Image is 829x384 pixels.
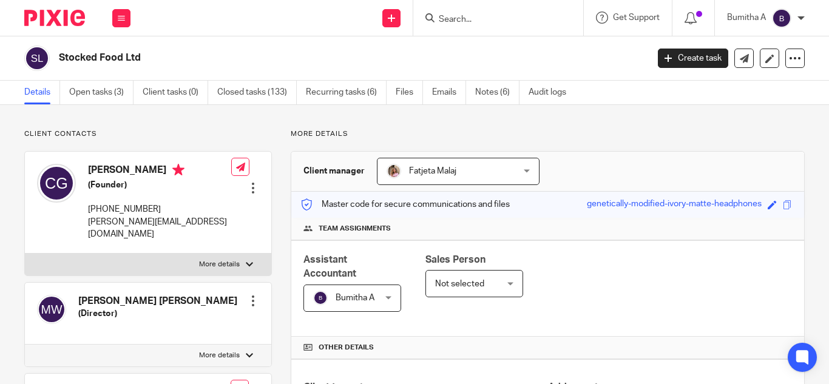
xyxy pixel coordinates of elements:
p: More details [199,260,240,269]
p: More details [291,129,805,139]
h4: [PERSON_NAME] [PERSON_NAME] [78,295,237,308]
p: Client contacts [24,129,272,139]
p: [PHONE_NUMBER] [88,203,231,215]
span: Bumitha A [336,294,374,302]
div: genetically-modified-ivory-matte-headphones [587,198,762,212]
h5: (Director) [78,308,237,320]
a: Open tasks (3) [69,81,134,104]
span: Sales Person [425,255,486,264]
p: Bumitha A [727,12,766,24]
img: svg%3E [772,8,791,28]
img: MicrosoftTeams-image%20(5).png [387,164,401,178]
img: svg%3E [313,291,328,305]
img: svg%3E [24,45,50,71]
p: Master code for secure communications and files [300,198,510,211]
a: Audit logs [529,81,575,104]
img: svg%3E [37,295,66,324]
a: Notes (6) [475,81,519,104]
h4: [PERSON_NAME] [88,164,231,179]
h2: Stocked Food Ltd [59,52,524,64]
a: Closed tasks (133) [217,81,297,104]
h5: (Founder) [88,179,231,191]
span: Assistant Accountant [303,255,356,278]
i: Primary [172,164,184,176]
img: svg%3E [37,164,76,203]
a: Files [396,81,423,104]
a: Create task [658,49,728,68]
p: More details [199,351,240,360]
a: Details [24,81,60,104]
h3: Client manager [303,165,365,177]
span: Other details [319,343,374,352]
a: Client tasks (0) [143,81,208,104]
p: [PERSON_NAME][EMAIL_ADDRESS][DOMAIN_NAME] [88,216,231,241]
input: Search [438,15,547,25]
span: Get Support [613,13,660,22]
span: Team assignments [319,224,391,234]
span: Not selected [435,280,484,288]
span: Fatjeta Malaj [409,167,456,175]
a: Recurring tasks (6) [306,81,387,104]
img: Pixie [24,10,85,26]
a: Emails [432,81,466,104]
